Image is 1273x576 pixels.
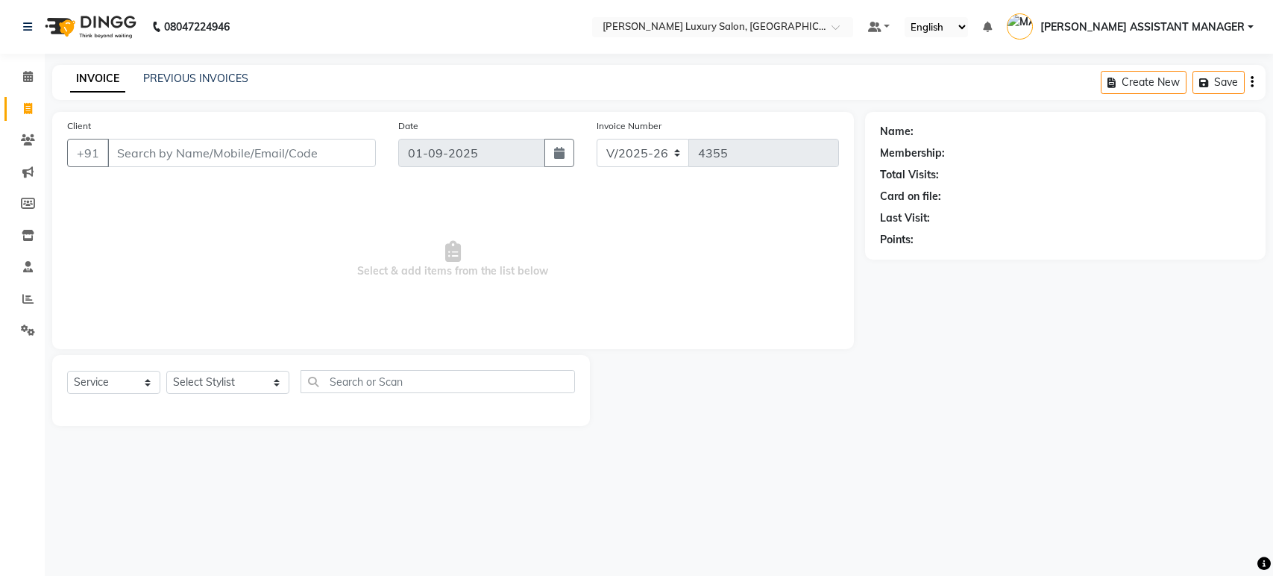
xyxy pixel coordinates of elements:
[67,185,839,334] span: Select & add items from the list below
[67,119,91,133] label: Client
[107,139,376,167] input: Search by Name/Mobile/Email/Code
[880,145,945,161] div: Membership:
[164,6,230,48] b: 08047224946
[67,139,109,167] button: +91
[880,167,939,183] div: Total Visits:
[880,232,914,248] div: Points:
[1040,19,1245,35] span: [PERSON_NAME] ASSISTANT MANAGER
[301,370,575,393] input: Search or Scan
[1192,71,1245,94] button: Save
[1007,13,1033,40] img: MADHAPUR ASSISTANT MANAGER
[1101,71,1186,94] button: Create New
[143,72,248,85] a: PREVIOUS INVOICES
[880,189,941,204] div: Card on file:
[398,119,418,133] label: Date
[38,6,140,48] img: logo
[597,119,661,133] label: Invoice Number
[880,124,914,140] div: Name:
[880,210,930,226] div: Last Visit:
[70,66,125,93] a: INVOICE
